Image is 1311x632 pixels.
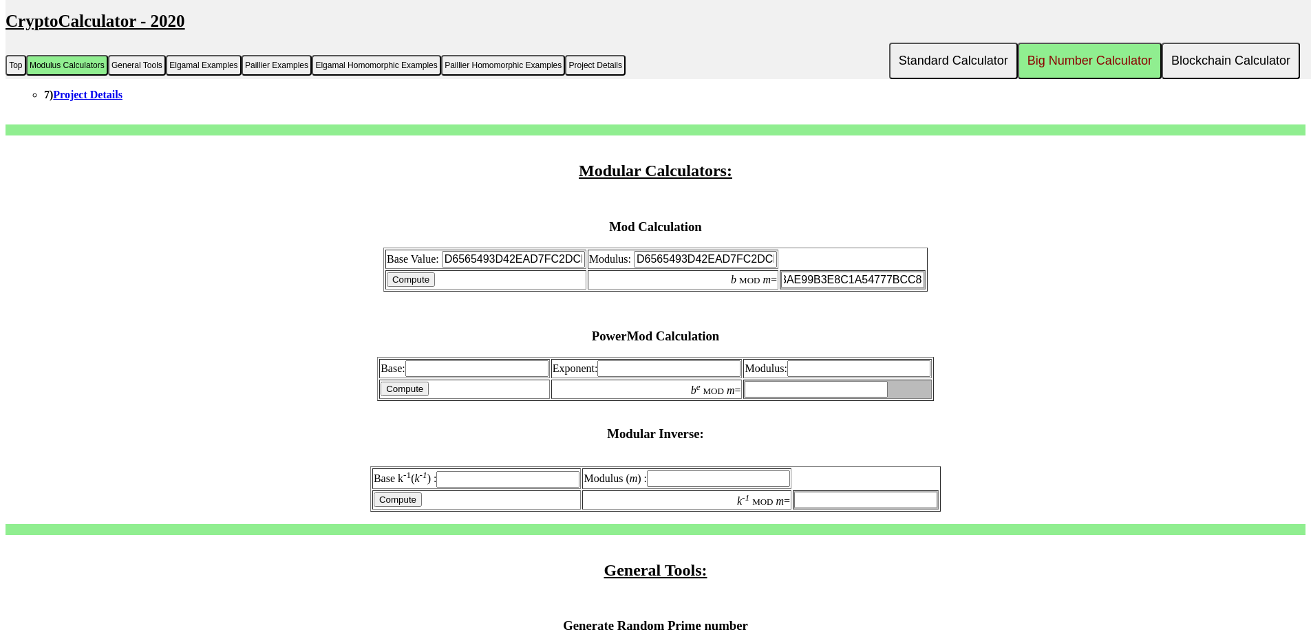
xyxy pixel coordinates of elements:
[776,495,784,507] i: m
[6,426,1305,442] h3: Modular Inverse:
[414,473,419,485] i: k
[691,384,696,396] i: b
[763,274,771,285] i: m
[403,470,411,480] sup: -1
[441,55,565,76] button: Paillier Homomorphic Examples
[6,55,26,76] button: Top
[242,55,312,76] button: Paillier Examples
[739,275,760,285] font: MOD
[381,382,429,396] input: Compute
[565,55,626,76] button: Project Details
[1162,43,1300,79] button: Blockchain Calculator
[387,253,439,265] label: Base Value:
[727,384,735,396] i: m
[387,272,435,287] input: Compute
[742,492,749,503] i: -1
[379,359,550,378] td: Base:
[737,495,742,507] i: k
[372,468,582,488] td: Base k ( ) :
[630,472,638,484] i: m
[551,359,743,378] td: Exponent:
[44,89,122,100] b: 7)
[889,43,1018,79] button: Standard Calculator
[582,490,791,510] td: =
[604,561,707,579] u: General Tools:
[166,55,242,76] button: Elgamal Examples
[6,329,1305,344] h3: PowerMod Calculation
[589,253,631,265] label: Modulus:
[1018,43,1162,79] button: Big Number Calculator
[579,162,732,179] u: Modular Calculators:
[582,468,791,488] td: Modulus ( ) :
[731,274,736,285] i: b
[551,380,743,399] td: =
[312,55,441,76] button: Elgamal Homomorphic Examples
[374,492,422,507] input: Compute
[743,359,931,378] td: Modulus:
[752,497,773,507] font: MOD
[108,55,166,76] button: General Tools
[53,89,122,100] a: Project Details
[6,12,185,30] u: CryptoCalculator - 2020
[26,55,108,76] button: Modulus Calculators
[696,382,701,392] i: e
[420,470,427,480] i: -1
[703,386,724,396] font: MOD
[6,219,1305,235] h3: Mod Calculation
[731,274,777,285] label: =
